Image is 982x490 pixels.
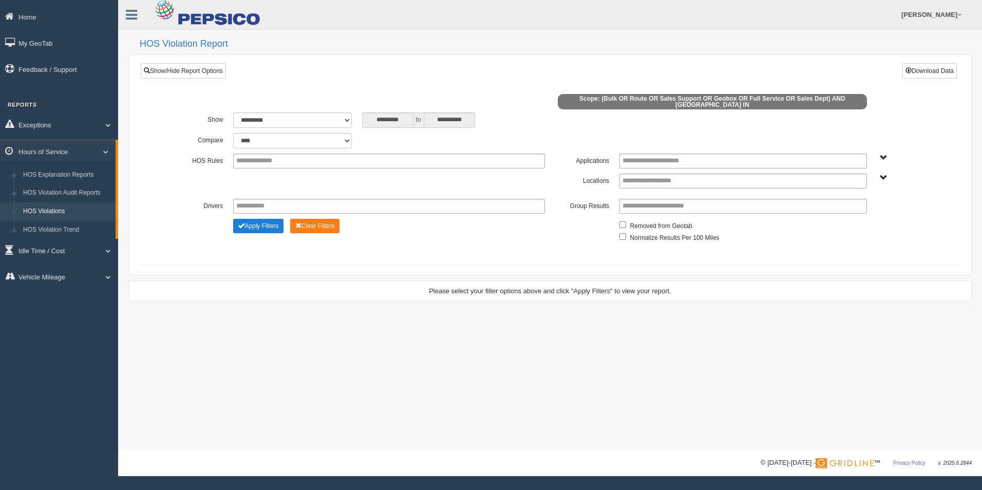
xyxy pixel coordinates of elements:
h2: HOS Violation Report [140,39,972,49]
a: Privacy Policy [893,460,925,466]
label: HOS Rules [164,154,228,166]
label: Normalize Results Per 100 Miles [630,231,720,243]
label: Locations [550,174,614,186]
label: Drivers [164,199,228,211]
span: to [413,112,424,128]
button: Change Filter Options [290,219,340,233]
button: Download Data [902,63,957,79]
label: Compare [164,133,228,145]
a: HOS Violation Trend [18,221,116,239]
label: Group Results [550,199,614,211]
label: Show [164,112,228,125]
a: Show/Hide Report Options [141,63,226,79]
a: HOS Violation Audit Reports [18,184,116,202]
label: Removed from Geotab [630,219,692,231]
div: Please select your filter options above and click "Apply Filters" to view your report. [138,286,962,296]
button: Change Filter Options [233,219,284,233]
a: HOS Violations [18,202,116,221]
div: © [DATE]-[DATE] - ™ [761,458,972,468]
label: Applications [550,154,614,166]
img: Gridline [816,458,874,468]
span: Scope: (Bulk OR Route OR Sales Support OR Geobox OR Full Service OR Sales Dept) AND [GEOGRAPHIC_D... [558,94,867,109]
span: v. 2025.6.2844 [938,460,972,466]
a: HOS Explanation Reports [18,166,116,184]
